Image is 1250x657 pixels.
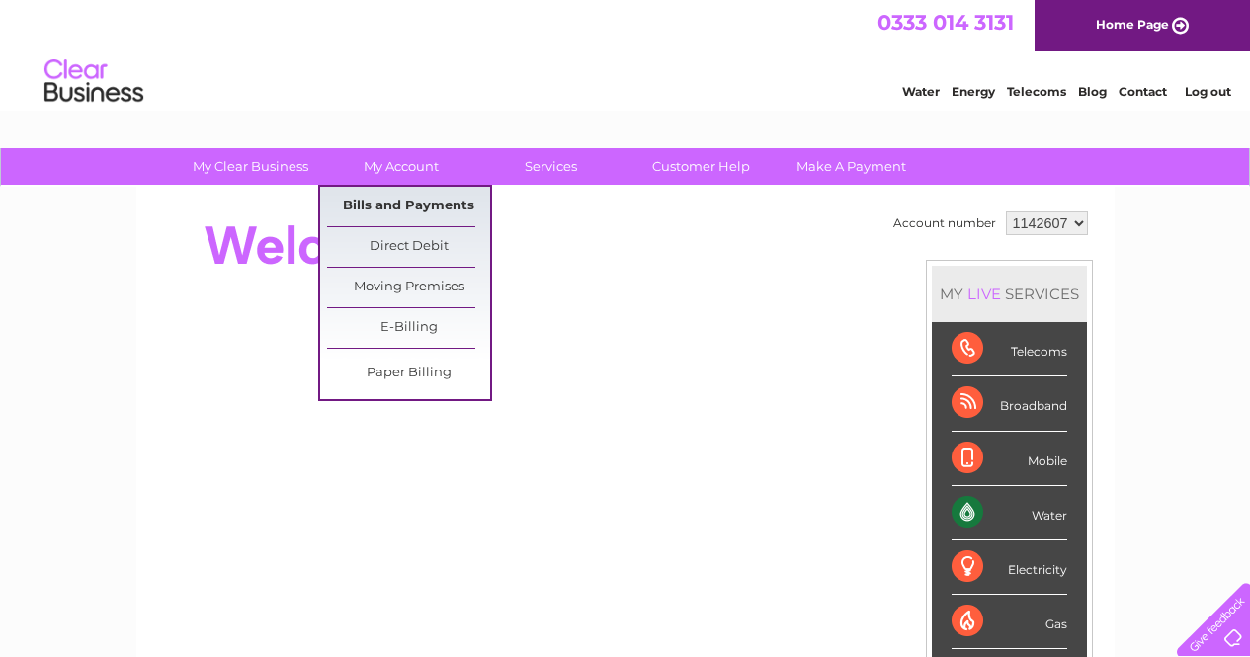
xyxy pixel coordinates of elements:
[1078,84,1107,99] a: Blog
[1119,84,1167,99] a: Contact
[952,432,1067,486] div: Mobile
[952,486,1067,540] div: Water
[327,268,490,307] a: Moving Premises
[327,308,490,348] a: E-Billing
[327,187,490,226] a: Bills and Payments
[770,148,933,185] a: Make A Payment
[932,266,1087,322] div: MY SERVICES
[877,10,1014,35] a: 0333 014 3131
[952,540,1067,595] div: Electricity
[952,84,995,99] a: Energy
[169,148,332,185] a: My Clear Business
[43,51,144,112] img: logo.png
[327,227,490,267] a: Direct Debit
[952,595,1067,649] div: Gas
[888,206,1001,240] td: Account number
[159,11,1093,96] div: Clear Business is a trading name of Verastar Limited (registered in [GEOGRAPHIC_DATA] No. 3667643...
[620,148,783,185] a: Customer Help
[1007,84,1066,99] a: Telecoms
[952,322,1067,376] div: Telecoms
[469,148,632,185] a: Services
[1185,84,1231,99] a: Log out
[319,148,482,185] a: My Account
[327,354,490,393] a: Paper Billing
[963,285,1005,303] div: LIVE
[902,84,940,99] a: Water
[952,376,1067,431] div: Broadband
